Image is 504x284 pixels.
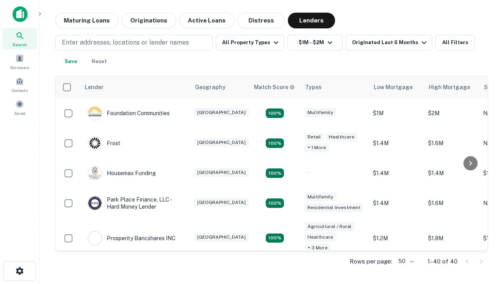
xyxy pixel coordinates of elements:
[55,13,119,28] button: Maturing Loans
[194,108,249,117] div: [GEOGRAPHIC_DATA]
[12,87,28,93] span: Contacts
[88,231,176,245] div: Prosperity Bancshares INC
[88,232,102,245] img: picture
[465,196,504,234] iframe: Chat Widget
[304,108,336,117] div: Multifamily
[88,136,120,150] div: Frost
[266,168,284,178] div: Matching Properties: 4, hasApolloMatch: undefined
[369,128,424,158] td: $1.4M
[266,108,284,118] div: Matching Properties: 4, hasApolloMatch: undefined
[424,76,479,98] th: High Mortgage
[288,13,335,28] button: Lenders
[346,35,432,50] button: Originated Last 6 Months
[374,82,413,92] div: Low Mortgage
[424,128,479,158] td: $1.6M
[58,54,83,69] button: Save your search to get updates of matches that match your search criteria.
[88,196,182,210] div: Park Place Finance, LLC - Hard Money Lender
[369,218,424,258] td: $1.2M
[85,82,104,92] div: Lender
[428,257,458,266] p: 1–40 of 40
[304,133,324,142] div: Retail
[2,28,37,49] a: Search
[304,243,331,252] div: + 3 more
[424,218,479,258] td: $1.8M
[304,143,329,152] div: + 1 more
[424,98,479,128] td: $2M
[369,98,424,128] td: $1M
[266,138,284,148] div: Matching Properties: 4, hasApolloMatch: undefined
[194,198,249,207] div: [GEOGRAPHIC_DATA]
[424,188,479,218] td: $1.6M
[429,82,470,92] div: High Mortgage
[195,82,226,92] div: Geography
[88,166,102,180] img: picture
[304,233,336,242] div: Healthcare
[14,110,26,116] span: Saved
[194,138,249,147] div: [GEOGRAPHIC_DATA]
[435,35,475,50] button: All Filters
[326,133,358,142] div: Healthcare
[305,82,322,92] div: Types
[287,35,343,50] button: $1M - $2M
[88,136,102,150] img: picture
[350,257,392,266] p: Rows per page:
[88,196,102,210] img: picture
[254,83,293,92] h6: Match Score
[88,106,102,120] img: picture
[254,83,295,92] div: Capitalize uses an advanced AI algorithm to match your search with the best lender. The match sco...
[190,76,249,98] th: Geography
[194,233,249,242] div: [GEOGRAPHIC_DATA]
[300,76,369,98] th: Types
[2,51,37,72] a: Borrowers
[249,76,300,98] th: Capitalize uses an advanced AI algorithm to match your search with the best lender. The match sco...
[266,234,284,243] div: Matching Properties: 7, hasApolloMatch: undefined
[395,256,415,267] div: 50
[2,97,37,118] a: Saved
[369,158,424,188] td: $1.4M
[369,188,424,218] td: $1.4M
[352,38,429,47] div: Originated Last 6 Months
[304,203,363,212] div: Residential Investment
[80,76,190,98] th: Lender
[55,35,213,50] button: Enter addresses, locations or lender names
[304,222,355,231] div: Agricultural / Rural
[122,13,176,28] button: Originations
[2,74,37,95] a: Contacts
[13,41,27,48] span: Search
[10,64,29,71] span: Borrowers
[424,158,479,188] td: $1.4M
[369,76,424,98] th: Low Mortgage
[62,38,189,47] p: Enter addresses, locations or lender names
[194,168,249,177] div: [GEOGRAPHIC_DATA]
[216,35,284,50] button: All Property Types
[13,6,28,22] img: capitalize-icon.png
[266,198,284,208] div: Matching Properties: 4, hasApolloMatch: undefined
[179,13,234,28] button: Active Loans
[88,166,156,180] div: Housemax Funding
[304,192,336,202] div: Multifamily
[237,13,285,28] button: Distress
[88,106,170,120] div: Foundation Communities
[87,54,112,69] button: Reset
